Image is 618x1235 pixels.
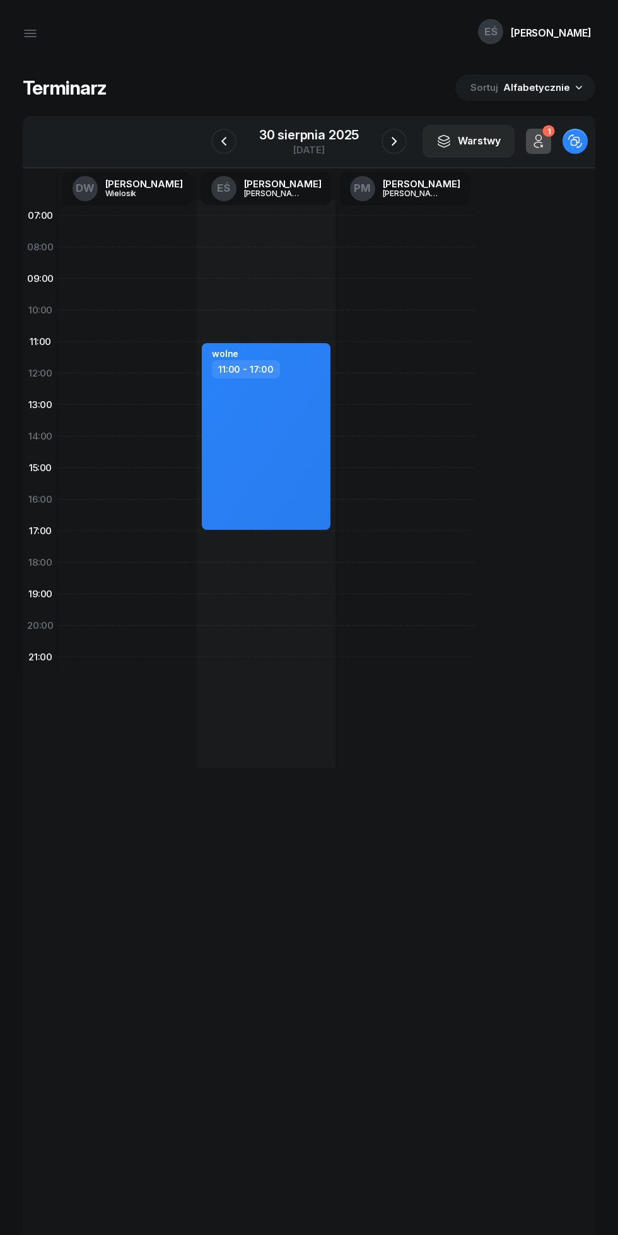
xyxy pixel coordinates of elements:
div: wolne [212,348,238,359]
div: 17:00 [23,515,58,547]
a: PM[PERSON_NAME][PERSON_NAME] [340,172,470,205]
div: [PERSON_NAME] [105,179,183,189]
div: 09:00 [23,263,58,295]
div: 20:00 [23,610,58,641]
div: [PERSON_NAME] [383,189,443,197]
div: 19:00 [23,578,58,610]
span: DW [76,183,95,194]
div: [PERSON_NAME] [383,179,460,189]
div: 16:00 [23,484,58,515]
span: Alfabetycznie [503,81,570,93]
a: DW[PERSON_NAME]Wielosik [62,172,193,205]
div: 12:00 [23,358,58,389]
a: EŚ[PERSON_NAME][PERSON_NAME] [201,172,332,205]
button: Sortuj Alfabetycznie [455,74,595,101]
div: [PERSON_NAME] [244,189,305,197]
div: 11:00 - 17:00 [212,360,280,378]
div: 08:00 [23,231,58,263]
span: EŚ [217,183,230,194]
div: 13:00 [23,389,58,421]
span: EŚ [484,26,498,37]
div: 10:00 [23,295,58,326]
div: 1 [542,126,554,138]
button: Warstwy [423,125,515,158]
div: [PERSON_NAME] [244,179,322,189]
button: 1 [526,129,551,154]
div: 18:00 [23,547,58,578]
div: 21:00 [23,641,58,673]
div: 07:00 [23,200,58,231]
div: [PERSON_NAME] [511,28,592,38]
div: Warstwy [436,133,501,149]
span: PM [354,183,371,194]
span: Sortuj [470,79,501,96]
div: 11:00 [23,326,58,358]
div: 15:00 [23,452,58,484]
div: [DATE] [259,145,359,155]
div: 30 sierpnia 2025 [259,129,359,141]
div: 14:00 [23,421,58,452]
h1: Terminarz [23,76,107,99]
div: Wielosik [105,189,166,197]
